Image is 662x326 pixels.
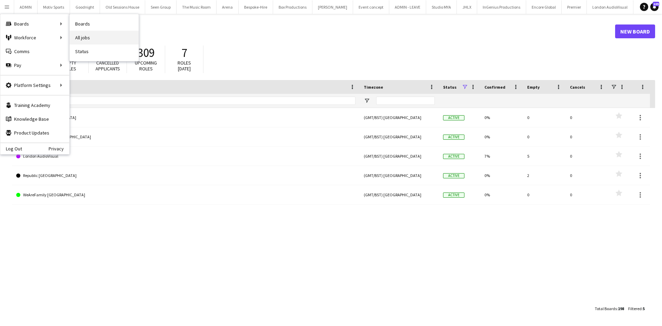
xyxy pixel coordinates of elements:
a: London AudioVisual [16,147,355,166]
a: Comms [0,45,69,58]
button: Studio MYA [426,0,457,14]
a: New Board [615,24,655,38]
span: Active [443,154,464,159]
h1: Boards [12,26,615,37]
div: 0% [480,185,523,204]
span: 309 [137,45,155,60]
div: 0 [566,185,609,204]
button: Arena [217,0,239,14]
span: Active [443,115,464,120]
span: Status [443,85,457,90]
span: Timezone [364,85,383,90]
a: 109 [650,3,659,11]
div: : [595,302,624,315]
button: Open Filter Menu [364,98,370,104]
span: 198 [618,306,624,311]
input: Timezone Filter Input [376,97,435,105]
span: Confirmed [484,85,505,90]
a: All jobs [70,31,139,45]
div: 0% [480,108,523,127]
a: Knowledge Base [0,112,69,126]
div: 0 [523,127,566,146]
div: 5 [523,147,566,166]
a: Boards [70,17,139,31]
div: (GMT/BST) [GEOGRAPHIC_DATA] [360,127,439,146]
div: 2 [523,166,566,185]
div: Platform Settings [0,78,69,92]
a: Status [70,45,139,58]
button: Motiv Sports [38,0,70,14]
a: Privacy [49,146,69,151]
span: Active [443,173,464,178]
span: Total Boards [595,306,617,311]
div: : [628,302,645,315]
button: ADMIN [14,0,38,14]
span: Cancelled applicants [96,60,120,72]
a: Product Updates [0,126,69,140]
a: Conc3pt [GEOGRAPHIC_DATA] [16,108,355,127]
a: WeAreFamily [GEOGRAPHIC_DATA] [16,185,355,205]
button: InGenius Productions [477,0,526,14]
button: London AudioVisual [587,0,633,14]
input: Board name Filter Input [29,97,355,105]
div: (GMT/BST) [GEOGRAPHIC_DATA] [360,147,439,166]
div: 0 [566,166,609,185]
span: Upcoming roles [135,60,157,72]
button: JHLX [457,0,477,14]
a: Log Out [0,146,22,151]
a: Republic [GEOGRAPHIC_DATA] [16,166,355,185]
a: Training Academy [0,98,69,112]
div: 7% [480,147,523,166]
span: Roles [DATE] [178,60,191,72]
div: (GMT/BST) [GEOGRAPHIC_DATA] [360,185,439,204]
button: [PERSON_NAME] [312,0,353,14]
span: Empty [527,85,540,90]
div: (GMT/BST) [GEOGRAPHIC_DATA] [360,166,439,185]
span: 5 [643,306,645,311]
span: 109 [653,2,659,6]
div: 0% [480,166,523,185]
button: Box Productions [273,0,312,14]
span: Active [443,135,464,140]
div: 0 [523,108,566,127]
div: Boards [0,17,69,31]
div: 0 [566,147,609,166]
button: Premier [562,0,587,14]
div: 0 [523,185,566,204]
button: Goodnight [70,0,100,14]
div: 0% [480,127,523,146]
button: ADMIN - LEAVE [389,0,426,14]
button: The Music Room [177,0,217,14]
a: [PERSON_NAME] [GEOGRAPHIC_DATA] [16,127,355,147]
span: 7 [181,45,187,60]
div: Pay [0,58,69,72]
div: Workforce [0,31,69,45]
div: (GMT/BST) [GEOGRAPHIC_DATA] [360,108,439,127]
button: Encore Global [526,0,562,14]
div: 0 [566,108,609,127]
button: Old Sessions House [100,0,145,14]
button: Event concept [353,0,389,14]
span: Filtered [628,306,642,311]
button: Seen Group [145,0,177,14]
span: Active [443,192,464,198]
button: Bespoke-Hire [239,0,273,14]
span: Cancels [570,85,585,90]
div: 0 [566,127,609,146]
